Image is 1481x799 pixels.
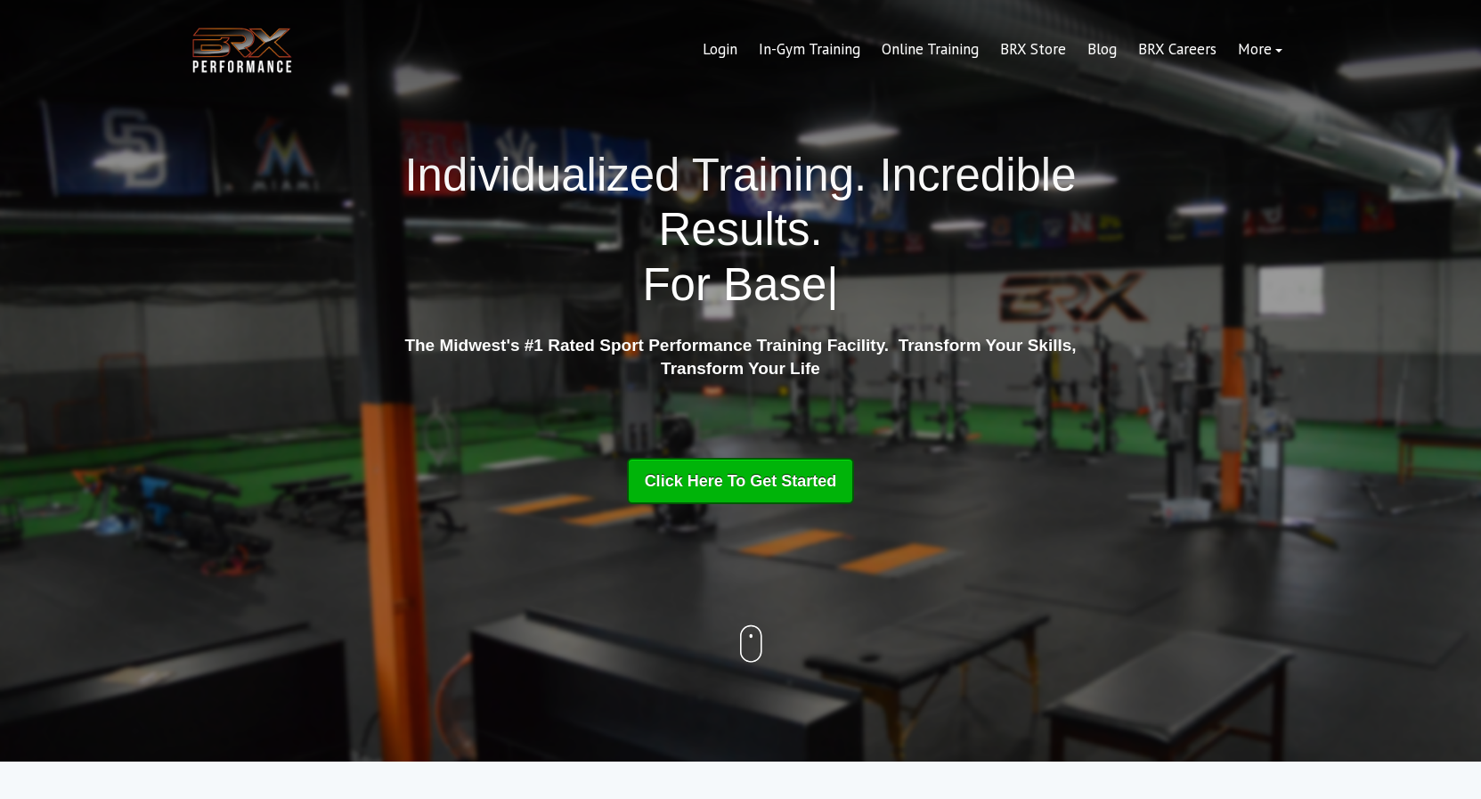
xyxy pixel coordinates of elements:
div: Navigation Menu [692,29,1293,71]
a: Online Training [871,29,989,71]
a: More [1227,29,1293,71]
strong: The Midwest's #1 Rated Sport Performance Training Facility. Transform Your Skills, Transform Your... [404,336,1076,379]
a: BRX Store [989,29,1077,71]
span: For Base [642,259,826,310]
span: Click Here To Get Started [645,472,837,490]
a: Login [692,29,748,71]
a: In-Gym Training [748,29,871,71]
a: Blog [1077,29,1127,71]
a: BRX Careers [1127,29,1227,71]
span: | [826,259,838,310]
h1: Individualized Training. Incredible Results. [398,148,1084,312]
a: Click Here To Get Started [627,458,855,504]
img: BRX Transparent Logo-2 [189,23,296,77]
